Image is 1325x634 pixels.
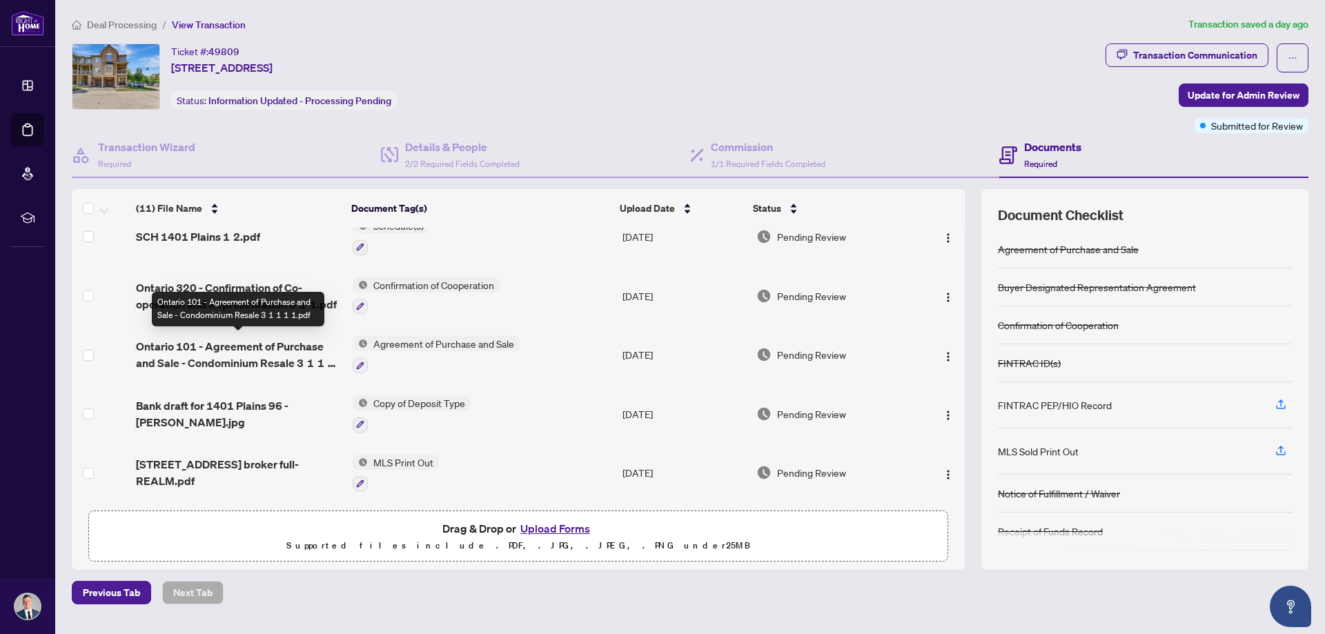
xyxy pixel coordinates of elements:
[442,519,594,537] span: Drag & Drop or
[937,226,959,248] button: Logo
[171,59,273,76] span: [STREET_ADDRESS]
[353,395,368,410] img: Status Icon
[756,406,772,422] img: Document Status
[1188,17,1308,32] article: Transaction saved a day ago
[353,336,368,351] img: Status Icon
[937,403,959,425] button: Logo
[346,189,615,228] th: Document Tag(s)
[72,581,151,604] button: Previous Tab
[943,410,954,421] img: Logo
[136,397,341,430] span: Bank draft for 1401 Plains 96 - [PERSON_NAME].jpg
[617,266,751,326] td: [DATE]
[998,279,1196,295] div: Buyer Designated Representation Agreement
[1188,84,1299,106] span: Update for Admin Review
[937,285,959,307] button: Logo
[1288,53,1297,63] span: ellipsis
[130,189,346,228] th: (11) File Name
[89,511,948,562] span: Drag & Drop orUpload FormsSupported files include .PDF, .JPG, .JPEG, .PNG under25MB
[405,139,520,155] h4: Details & People
[998,524,1103,539] div: Receipt of Funds Record
[83,582,140,604] span: Previous Tab
[756,347,772,362] img: Document Status
[617,207,751,266] td: [DATE]
[72,44,159,109] img: IMG-W12326556_1.jpg
[353,395,471,433] button: Status IconCopy of Deposit Type
[617,325,751,384] td: [DATE]
[1024,139,1081,155] h4: Documents
[998,397,1112,413] div: FINTRAC PEP/HIO Record
[1106,43,1268,67] button: Transaction Communication
[353,455,439,492] button: Status IconMLS Print Out
[614,189,747,228] th: Upload Date
[136,228,260,245] span: SCH 1401 Plains 1 2.pdf
[171,91,397,110] div: Status:
[756,465,772,480] img: Document Status
[368,277,500,293] span: Confirmation of Cooperation
[11,10,44,36] img: logo
[1133,44,1257,66] div: Transaction Communication
[368,395,471,410] span: Copy of Deposit Type
[97,537,939,554] p: Supported files include .PDF, .JPG, .JPEG, .PNG under 25 MB
[777,406,846,422] span: Pending Review
[171,43,239,59] div: Ticket #:
[756,229,772,244] img: Document Status
[777,229,846,244] span: Pending Review
[943,469,954,480] img: Logo
[943,232,954,244] img: Logo
[777,465,846,480] span: Pending Review
[937,344,959,366] button: Logo
[72,20,81,30] span: home
[937,462,959,484] button: Logo
[711,139,825,155] h4: Commission
[136,279,341,313] span: Ontario 320 - Confirmation of Co-operation and Representation 3 1 1.pdf
[353,277,368,293] img: Status Icon
[777,347,846,362] span: Pending Review
[208,95,391,107] span: Information Updated - Processing Pending
[172,19,246,31] span: View Transaction
[617,444,751,503] td: [DATE]
[943,292,954,303] img: Logo
[136,456,341,489] span: [STREET_ADDRESS] broker full- REALM.pdf
[14,593,41,620] img: Profile Icon
[998,486,1120,501] div: Notice of Fulfillment / Waiver
[353,277,500,315] button: Status IconConfirmation of Cooperation
[162,17,166,32] li: /
[1270,586,1311,627] button: Open asap
[368,455,439,470] span: MLS Print Out
[777,288,846,304] span: Pending Review
[98,159,131,169] span: Required
[617,384,751,444] td: [DATE]
[98,139,195,155] h4: Transaction Wizard
[711,159,825,169] span: 1/1 Required Fields Completed
[620,201,675,216] span: Upload Date
[756,288,772,304] img: Document Status
[353,455,368,470] img: Status Icon
[998,317,1119,333] div: Confirmation of Cooperation
[136,201,202,216] span: (11) File Name
[87,19,157,31] span: Deal Processing
[998,206,1123,225] span: Document Checklist
[353,218,429,255] button: Status IconSchedule(s)
[1024,159,1057,169] span: Required
[405,159,520,169] span: 2/2 Required Fields Completed
[998,355,1061,370] div: FINTRAC ID(s)
[516,519,594,537] button: Upload Forms
[136,338,341,371] span: Ontario 101 - Agreement of Purchase and Sale - Condominium Resale 3 1 1 1 1.pdf
[1179,83,1308,107] button: Update for Admin Review
[943,351,954,362] img: Logo
[753,201,781,216] span: Status
[998,241,1139,257] div: Agreement of Purchase and Sale
[152,292,324,326] div: Ontario 101 - Agreement of Purchase and Sale - Condominium Resale 3 1 1 1 1.pdf
[353,336,520,373] button: Status IconAgreement of Purchase and Sale
[998,444,1079,459] div: MLS Sold Print Out
[1211,118,1303,133] span: Submitted for Review
[162,581,224,604] button: Next Tab
[368,336,520,351] span: Agreement of Purchase and Sale
[747,189,914,228] th: Status
[208,46,239,58] span: 49809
